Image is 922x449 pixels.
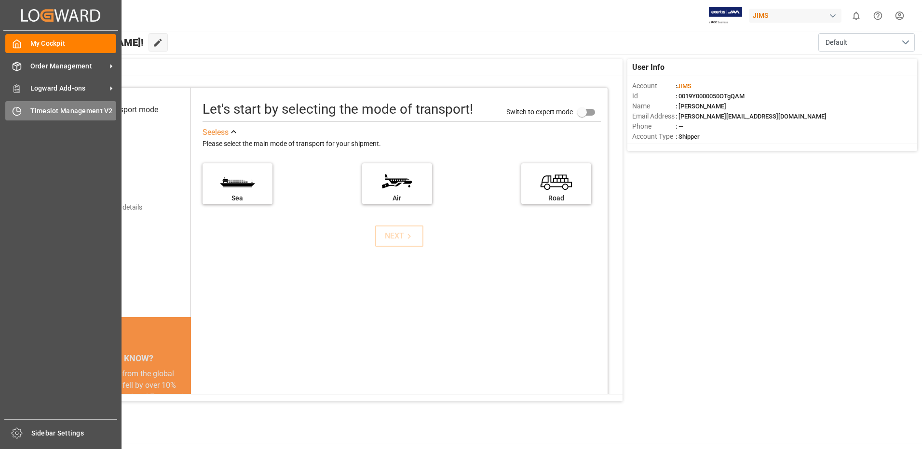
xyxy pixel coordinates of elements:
[632,101,676,111] span: Name
[30,61,107,71] span: Order Management
[30,106,117,116] span: Timeslot Management V2
[749,9,841,23] div: JIMS
[632,121,676,132] span: Phone
[30,39,117,49] span: My Cockpit
[31,428,118,438] span: Sidebar Settings
[5,34,116,53] a: My Cockpit
[506,107,573,115] span: Switch to expert mode
[5,101,116,120] a: Timeslot Management V2
[632,62,664,73] span: User Info
[845,5,867,26] button: show 0 new notifications
[526,193,586,203] div: Road
[709,7,742,24] img: Exertis%20JAM%20-%20Email%20Logo.jpg_1722504956.jpg
[632,111,676,121] span: Email Address
[30,83,107,93] span: Logward Add-ons
[82,202,142,212] div: Add shipping details
[867,5,889,26] button: Help Center
[367,193,427,203] div: Air
[676,103,726,110] span: : [PERSON_NAME]
[818,33,915,52] button: open menu
[207,193,268,203] div: Sea
[676,113,827,120] span: : [PERSON_NAME][EMAIL_ADDRESS][DOMAIN_NAME]
[676,133,700,140] span: : Shipper
[203,99,473,119] div: Let's start by selecting the mode of transport!
[632,81,676,91] span: Account
[177,368,191,426] button: next slide / item
[676,92,745,100] span: : 0019Y0000050OTgQAM
[203,127,229,138] div: See less
[749,6,845,25] button: JIMS
[375,225,423,247] button: NEXT
[677,82,691,90] span: JIMS
[40,33,144,52] span: Hello [PERSON_NAME]!
[632,91,676,101] span: Id
[385,230,414,242] div: NEXT
[632,132,676,142] span: Account Type
[676,82,691,90] span: :
[203,138,601,150] div: Please select the main mode of transport for your shipment.
[676,123,683,130] span: : —
[826,38,847,48] span: Default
